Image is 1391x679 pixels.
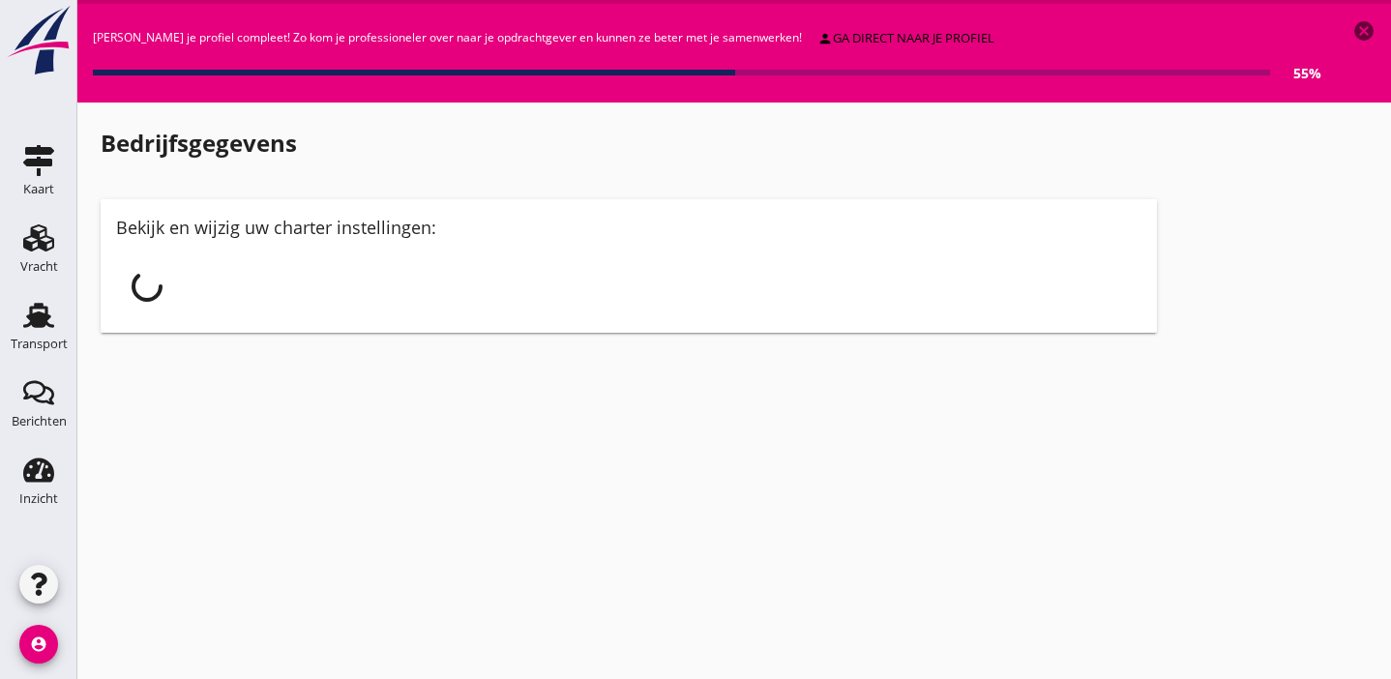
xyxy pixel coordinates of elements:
[23,183,54,195] div: Kaart
[116,215,1141,241] div: Bekijk en wijzig uw charter instellingen:
[1352,19,1376,43] i: cancel
[810,25,1002,52] a: ga direct naar je profiel
[1270,63,1321,83] div: 55%
[4,5,74,76] img: logo-small.a267ee39.svg
[11,338,68,350] div: Transport
[12,415,67,428] div: Berichten
[19,492,58,505] div: Inzicht
[101,126,1157,161] h1: Bedrijfsgegevens
[817,31,833,46] i: person
[93,19,1321,87] div: [PERSON_NAME] je profiel compleet! Zo kom je professioneler over naar je opdrachtgever en kunnen ...
[19,625,58,664] i: account_circle
[20,260,58,273] div: Vracht
[817,29,994,48] div: ga direct naar je profiel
